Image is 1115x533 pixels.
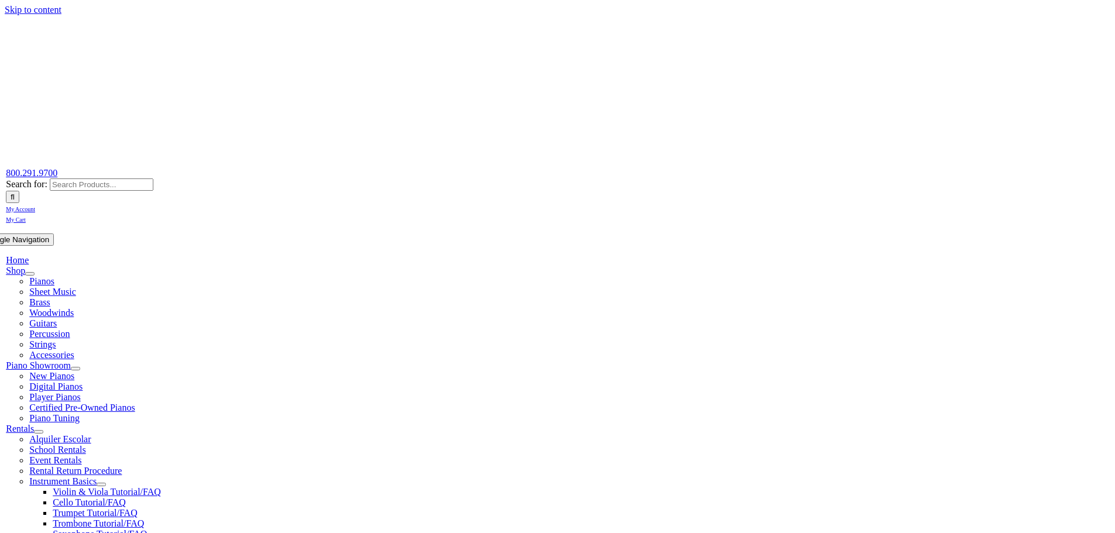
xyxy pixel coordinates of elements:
[6,216,26,223] span: My Cart
[6,203,35,213] a: My Account
[97,483,106,486] button: Open submenu of Instrument Basics
[6,214,26,223] a: My Cart
[29,466,122,476] a: Rental Return Procedure
[29,476,97,486] a: Instrument Basics
[6,206,35,212] span: My Account
[53,487,161,497] a: Violin & Viola Tutorial/FAQ
[29,392,81,402] a: Player Pianos
[29,350,74,360] a: Accessories
[29,318,57,328] a: Guitars
[29,455,81,465] a: Event Rentals
[29,403,135,412] a: Certified Pre-Owned Pianos
[29,445,85,455] a: School Rentals
[6,424,34,434] a: Rentals
[25,272,35,276] button: Open submenu of Shop
[29,297,50,307] a: Brass
[6,191,19,203] input: Search
[5,5,61,15] a: Skip to content
[53,518,144,528] a: Trombone Tutorial/FAQ
[29,308,74,318] a: Woodwinds
[29,371,74,381] a: New Pianos
[6,360,71,370] a: Piano Showroom
[53,508,137,518] a: Trumpet Tutorial/FAQ
[6,266,25,276] a: Shop
[50,178,153,191] input: Search Products...
[29,434,91,444] a: Alquiler Escolar
[6,179,47,189] span: Search for:
[29,276,54,286] a: Pianos
[29,413,80,423] a: Piano Tuning
[6,168,57,178] a: 800.291.9700
[29,329,70,339] a: Percussion
[6,255,29,265] a: Home
[29,287,76,297] a: Sheet Music
[71,367,80,370] button: Open submenu of Piano Showroom
[29,339,56,349] a: Strings
[34,430,43,434] button: Open submenu of Rentals
[29,381,83,391] a: Digital Pianos
[53,497,126,507] a: Cello Tutorial/FAQ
